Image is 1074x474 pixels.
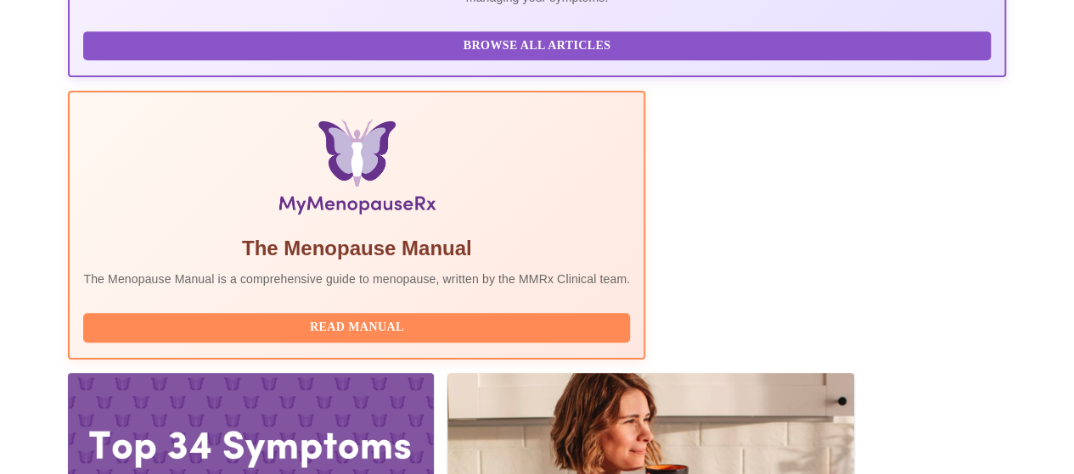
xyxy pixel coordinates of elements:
button: Read Manual [83,313,630,343]
h5: The Menopause Manual [83,235,630,262]
img: Menopause Manual [171,120,543,221]
span: Browse All Articles [100,36,973,57]
a: Browse All Articles [83,37,994,52]
button: Browse All Articles [83,31,990,61]
a: Read Manual [83,319,634,333]
p: The Menopause Manual is a comprehensive guide to menopause, written by the MMRx Clinical team. [83,270,630,287]
span: Read Manual [100,317,613,338]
